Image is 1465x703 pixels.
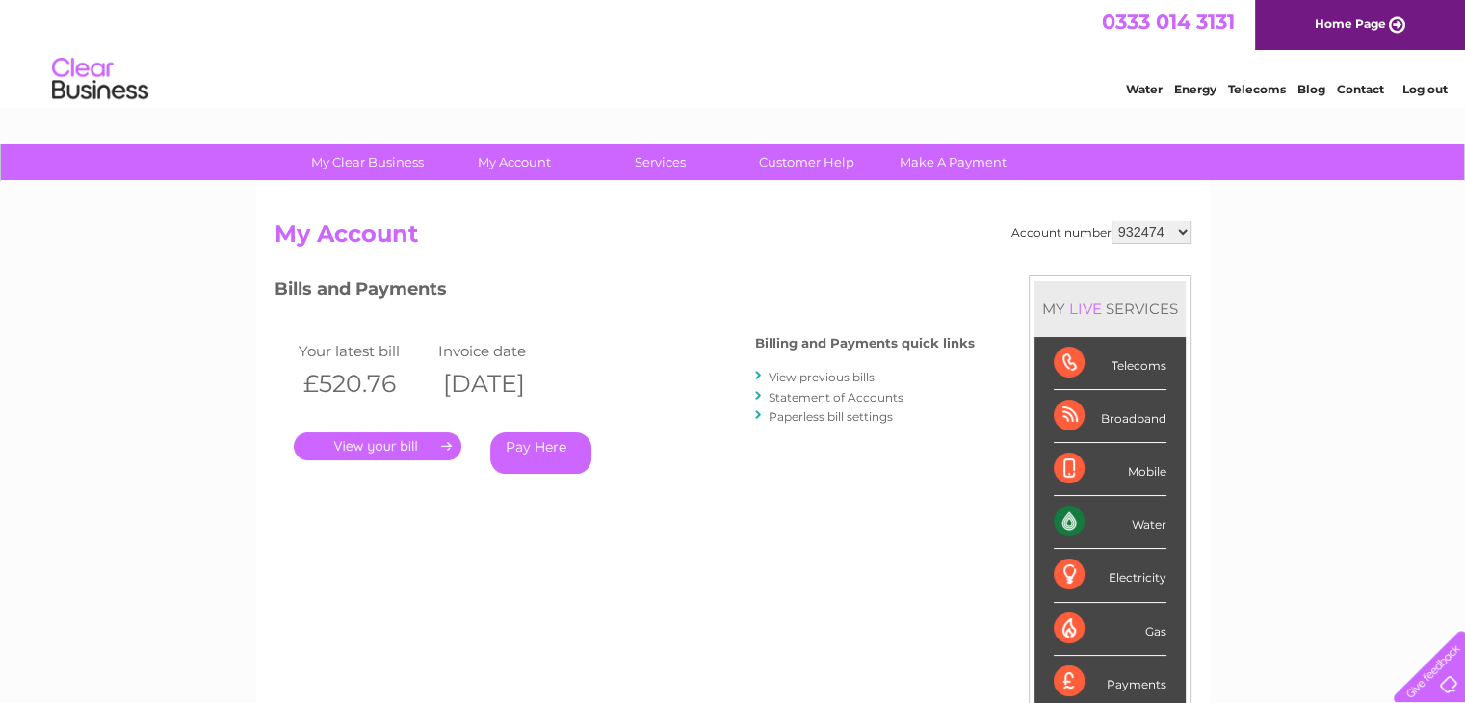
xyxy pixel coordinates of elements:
[581,144,740,180] a: Services
[433,338,573,364] td: Invoice date
[1054,603,1166,656] div: Gas
[769,370,875,384] a: View previous bills
[433,364,573,404] th: [DATE]
[1011,221,1191,244] div: Account number
[1174,82,1216,96] a: Energy
[755,336,975,351] h4: Billing and Payments quick links
[294,338,433,364] td: Your latest bill
[1102,10,1235,34] a: 0333 014 3131
[1054,496,1166,549] div: Water
[1228,82,1286,96] a: Telecoms
[1054,443,1166,496] div: Mobile
[1034,281,1186,336] div: MY SERVICES
[1297,82,1325,96] a: Blog
[1054,337,1166,390] div: Telecoms
[1126,82,1163,96] a: Water
[1337,82,1384,96] a: Contact
[294,432,461,460] a: .
[769,409,893,424] a: Paperless bill settings
[294,364,433,404] th: £520.76
[1401,82,1447,96] a: Log out
[1054,390,1166,443] div: Broadband
[490,432,591,474] a: Pay Here
[288,144,447,180] a: My Clear Business
[275,275,975,309] h3: Bills and Payments
[1065,299,1106,318] div: LIVE
[1054,549,1166,602] div: Electricity
[727,144,886,180] a: Customer Help
[278,11,1189,93] div: Clear Business is a trading name of Verastar Limited (registered in [GEOGRAPHIC_DATA] No. 3667643...
[434,144,593,180] a: My Account
[874,144,1033,180] a: Make A Payment
[769,390,903,404] a: Statement of Accounts
[275,221,1191,257] h2: My Account
[51,50,149,109] img: logo.png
